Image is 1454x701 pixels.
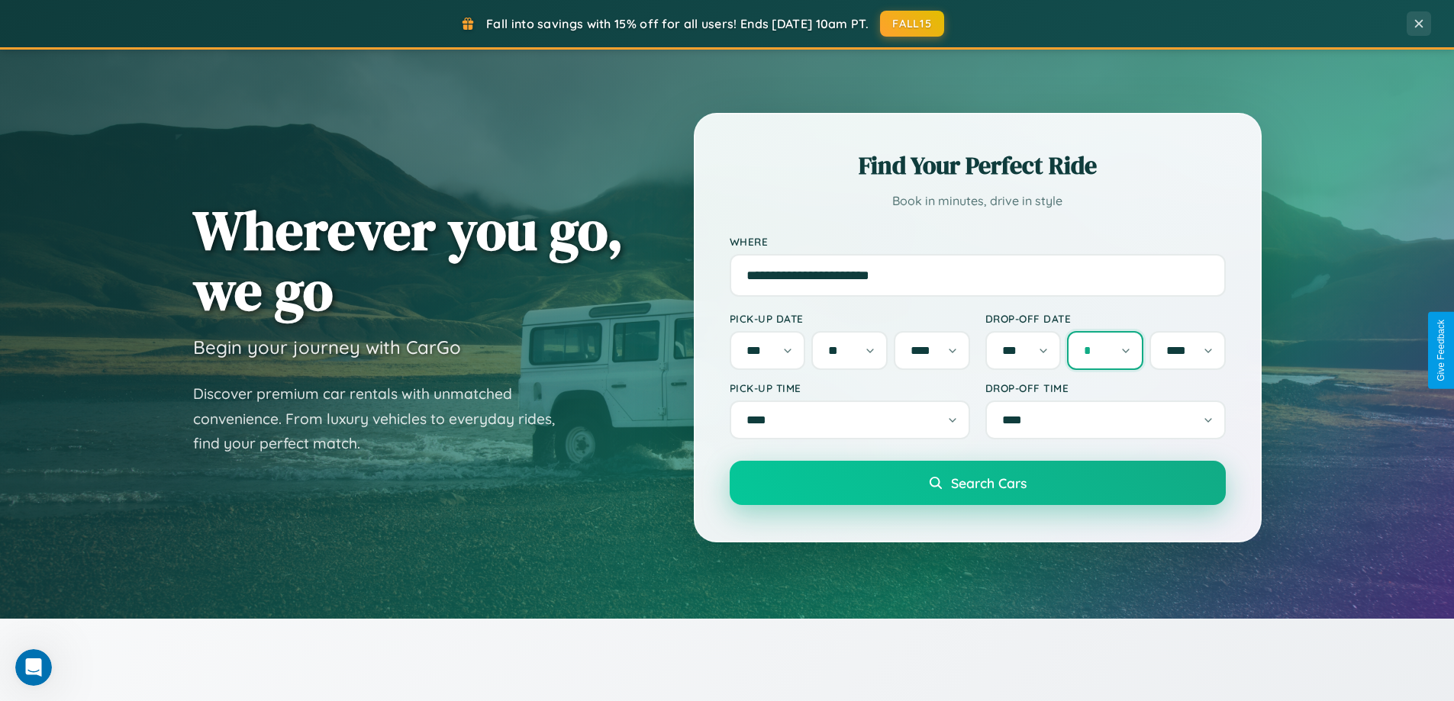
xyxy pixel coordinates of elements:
[730,149,1226,182] h2: Find Your Perfect Ride
[985,381,1226,394] label: Drop-off Time
[730,190,1226,212] p: Book in minutes, drive in style
[730,461,1226,505] button: Search Cars
[730,381,970,394] label: Pick-up Time
[985,312,1226,325] label: Drop-off Date
[730,235,1226,248] label: Where
[1436,320,1446,381] div: Give Feedback
[880,11,944,37] button: FALL15
[15,649,52,686] iframe: Intercom live chat
[951,474,1027,491] span: Search Cars
[193,381,575,456] p: Discover premium car rentals with unmatched convenience. From luxury vehicles to everyday rides, ...
[486,16,869,31] span: Fall into savings with 15% off for all users! Ends [DATE] 10am PT.
[193,200,624,320] h1: Wherever you go, we go
[193,336,461,359] h3: Begin your journey with CarGo
[730,312,970,325] label: Pick-up Date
